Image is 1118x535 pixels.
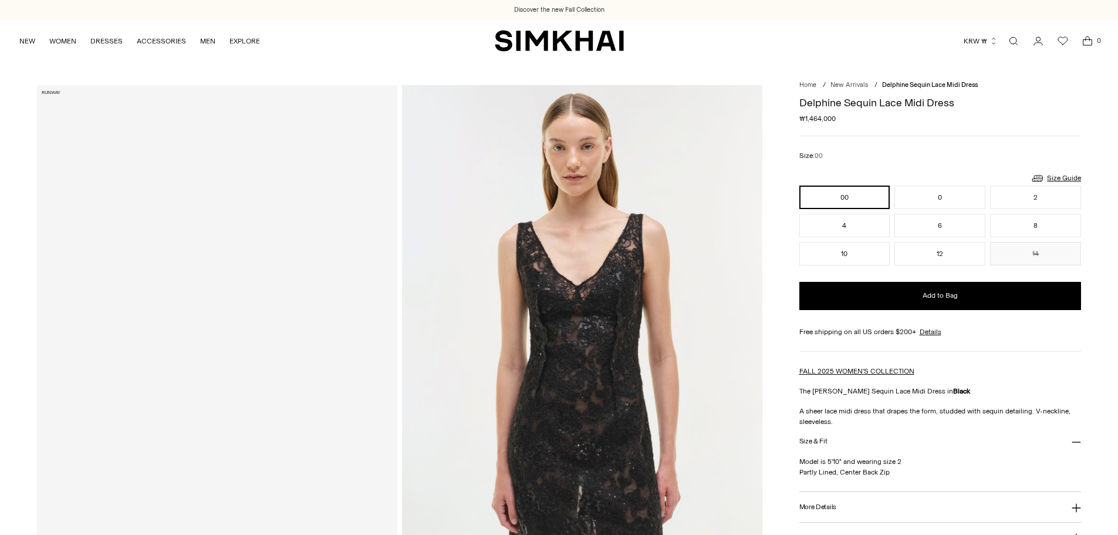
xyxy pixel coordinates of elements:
[799,97,1082,108] h1: Delphine Sequin Lace Midi Dress
[799,80,1082,90] nav: breadcrumbs
[1031,171,1081,186] a: Size Guide
[514,5,604,15] a: Discover the new Fall Collection
[799,186,890,209] button: 00
[229,28,260,54] a: EXPLORE
[923,291,958,301] span: Add to Bag
[799,427,1082,457] button: Size & Fit
[882,81,978,89] span: Delphine Sequin Lace Midi Dress
[990,186,1081,209] button: 2
[894,242,985,265] button: 12
[953,387,970,395] strong: Black
[894,214,985,237] button: 6
[799,214,890,237] button: 4
[894,186,985,209] button: 0
[1076,29,1099,53] a: Open cart modal
[799,150,823,161] label: Size:
[19,28,35,54] a: NEW
[799,367,914,375] a: FALL 2025 WOMEN'S COLLECTION
[1093,35,1104,46] span: 0
[495,29,624,52] a: SIMKHAI
[830,81,868,89] a: New Arrivals
[964,28,998,54] button: KRW ₩
[920,327,941,337] a: Details
[1002,29,1025,53] a: Open search modal
[874,80,877,90] div: /
[799,282,1082,310] button: Add to Bag
[799,81,816,89] a: Home
[1026,29,1050,53] a: Go to the account page
[815,152,823,160] span: 00
[799,492,1082,522] button: More Details
[799,327,1082,337] div: Free shipping on all US orders $200+
[799,456,1082,477] p: Model is 5'10" and wearing size 2 Partly Lined, Center Back Zip
[990,214,1081,237] button: 8
[137,28,186,54] a: ACCESSORIES
[799,438,827,445] h3: Size & Fit
[90,28,123,54] a: DRESSES
[49,28,76,54] a: WOMEN
[823,80,826,90] div: /
[799,113,836,124] span: ₩1,464,000
[200,28,215,54] a: MEN
[990,242,1081,265] button: 14
[799,503,836,511] h3: More Details
[1051,29,1075,53] a: Wishlist
[799,242,890,265] button: 10
[799,386,1082,396] p: The [PERSON_NAME] Sequin Lace Midi Dress in
[799,406,1082,427] p: A sheer lace midi dress that drapes the form, studded with sequin detailing. V-neckline, sleeveless.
